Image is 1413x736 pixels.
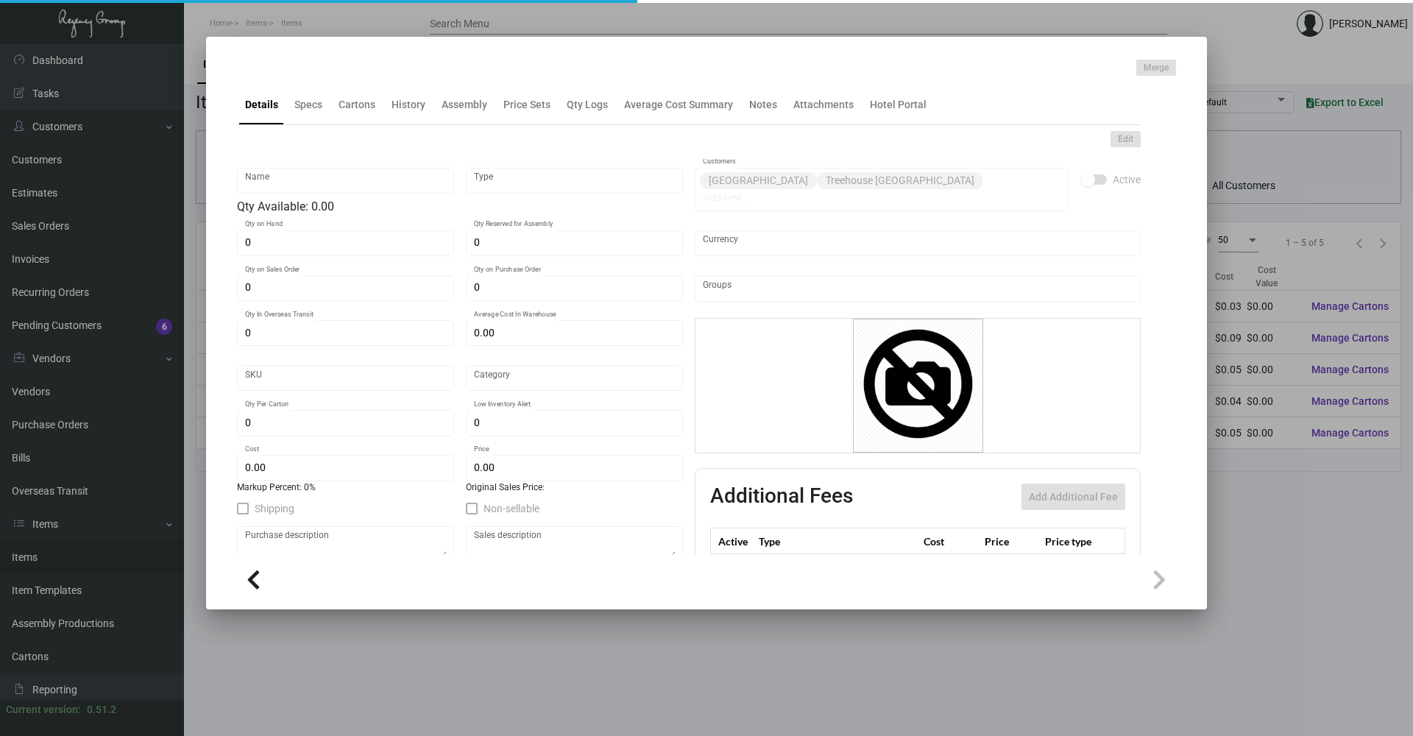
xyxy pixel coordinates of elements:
[392,97,425,113] div: History
[1144,62,1169,74] span: Merge
[703,192,1061,204] input: Add new..
[255,500,294,517] span: Shipping
[339,97,375,113] div: Cartons
[1113,171,1141,188] span: Active
[87,702,116,718] div: 0.51.2
[700,172,817,189] mat-chip: [GEOGRAPHIC_DATA]
[793,97,854,113] div: Attachments
[920,528,980,554] th: Cost
[755,528,920,554] th: Type
[710,484,853,510] h2: Additional Fees
[6,702,81,718] div: Current version:
[1029,491,1118,503] span: Add Additional Fee
[442,97,487,113] div: Assembly
[1136,60,1176,76] button: Merge
[503,97,550,113] div: Price Sets
[567,97,608,113] div: Qty Logs
[981,528,1041,554] th: Price
[294,97,322,113] div: Specs
[1021,484,1125,510] button: Add Additional Fee
[237,198,683,216] div: Qty Available: 0.00
[1111,131,1141,147] button: Edit
[711,528,756,554] th: Active
[1118,133,1133,146] span: Edit
[870,97,927,113] div: Hotel Portal
[749,97,777,113] div: Notes
[624,97,733,113] div: Average Cost Summary
[703,283,1133,294] input: Add new..
[1041,528,1108,554] th: Price type
[245,97,278,113] div: Details
[817,172,983,189] mat-chip: Treehouse [GEOGRAPHIC_DATA]
[484,500,539,517] span: Non-sellable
